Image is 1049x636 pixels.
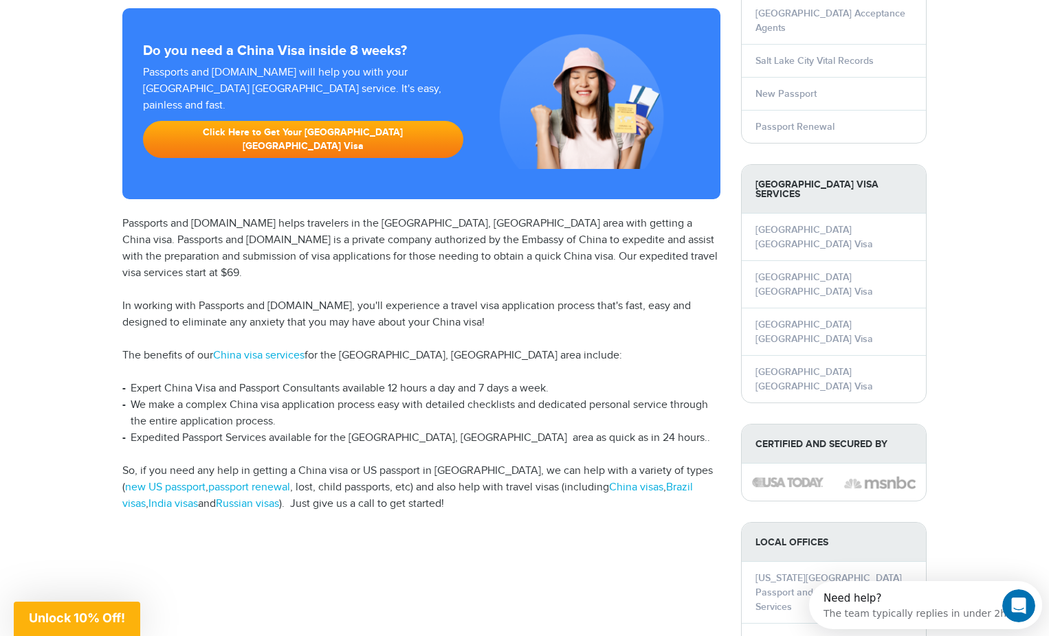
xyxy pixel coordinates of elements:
div: Unlock 10% Off! [14,602,140,636]
iframe: Intercom live chat [1002,589,1035,622]
p: The benefits of our for the [GEOGRAPHIC_DATA], [GEOGRAPHIC_DATA] area include: [122,348,720,364]
a: [US_STATE][GEOGRAPHIC_DATA] Passport and Visa Expediting Services [755,572,902,613]
a: passport renewal [208,481,290,494]
div: Need help? [14,12,197,23]
strong: Certified and Secured by [742,424,926,464]
a: [GEOGRAPHIC_DATA] [GEOGRAPHIC_DATA] Visa [755,366,873,392]
a: Salt Lake City Vital Records [755,55,874,67]
a: India visas [148,497,198,510]
a: [GEOGRAPHIC_DATA] [GEOGRAPHIC_DATA] Visa [755,319,873,345]
a: Passport Renewal [755,121,835,133]
a: new US passport [125,481,206,494]
a: China visas [609,481,663,494]
strong: LOCAL OFFICES [742,523,926,562]
span: Unlock 10% Off! [29,611,125,625]
a: [GEOGRAPHIC_DATA] Acceptance Agents [755,8,905,34]
div: Open Intercom Messenger [5,5,238,43]
p: Passports and [DOMAIN_NAME] helps travelers in the [GEOGRAPHIC_DATA], [GEOGRAPHIC_DATA] area with... [122,216,720,282]
a: Click Here to Get Your [GEOGRAPHIC_DATA] [GEOGRAPHIC_DATA] Visa [143,121,463,158]
a: Russian visas [216,497,279,510]
a: [GEOGRAPHIC_DATA] [GEOGRAPHIC_DATA] Visa [755,224,873,250]
div: The team typically replies in under 2h [14,23,197,37]
a: [GEOGRAPHIC_DATA] [GEOGRAPHIC_DATA] Visa [755,271,873,297]
li: Expert China Visa and Passport Consultants available 12 hours a day and 7 days a week. [122,381,720,397]
strong: Do you need a China Visa inside 8 weeks? [143,43,700,59]
a: New Passport [755,88,817,100]
p: So, if you need any help in getting a China visa or US passport in [GEOGRAPHIC_DATA], we can help... [122,463,720,512]
li: Expedited Passport Services available for the [GEOGRAPHIC_DATA], [GEOGRAPHIC_DATA] area as quick ... [122,430,720,446]
a: China visa services [213,349,305,362]
a: Brazil visas [122,481,693,510]
li: We make a complex China visa application process easy with detailed checklists and dedicated pers... [122,397,720,430]
strong: [GEOGRAPHIC_DATA] Visa Services [742,165,926,214]
img: image description [752,477,824,487]
img: image description [844,475,916,491]
p: In working with Passports and [DOMAIN_NAME], you'll experience a travel visa application process ... [122,298,720,331]
div: Passports and [DOMAIN_NAME] will help you with your [GEOGRAPHIC_DATA] [GEOGRAPHIC_DATA] service. ... [137,65,469,165]
iframe: Intercom live chat discovery launcher [809,581,1042,629]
